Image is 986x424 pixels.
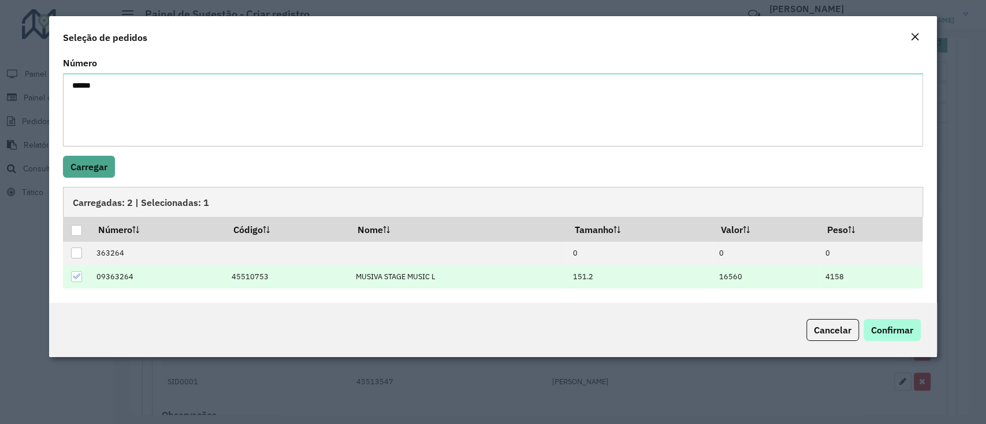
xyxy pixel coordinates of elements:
[814,324,851,336] span: Cancelar
[864,319,921,341] button: Confirmar
[63,187,922,217] div: Carregadas: 2 | Selecionadas: 1
[819,217,922,241] th: Peso
[567,217,713,241] th: Tamanho
[713,242,819,265] td: 0
[63,56,97,70] label: Número
[63,31,147,44] h4: Seleção de pedidos
[349,217,567,241] th: Nome
[63,156,115,178] button: Carregar
[567,242,713,265] td: 0
[349,265,567,288] td: MUSIVA STAGE MUSIC L
[910,32,920,42] em: Fechar
[819,242,922,265] td: 0
[91,242,226,265] td: 363264
[819,265,922,288] td: 4158
[91,217,226,241] th: Número
[226,217,350,241] th: Código
[91,265,226,288] td: 09363264
[713,265,819,288] td: 16560
[226,265,350,288] td: 45510753
[567,265,713,288] td: 151.2
[871,324,913,336] span: Confirmar
[713,217,819,241] th: Valor
[907,30,923,45] button: Close
[806,319,859,341] button: Cancelar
